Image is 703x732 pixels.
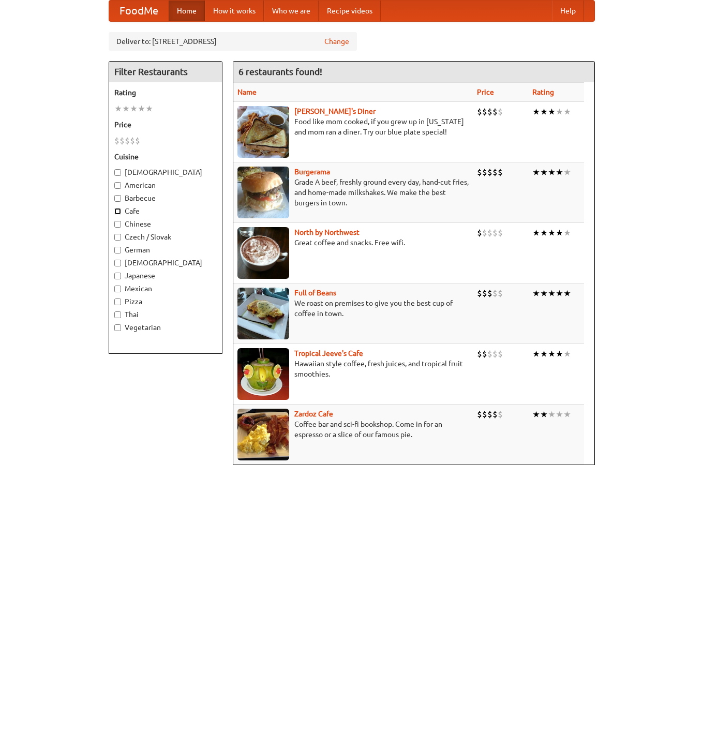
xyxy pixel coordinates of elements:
[294,349,363,357] a: Tropical Jeeve's Cafe
[114,182,121,189] input: American
[205,1,264,21] a: How it works
[114,103,122,114] li: ★
[548,288,556,299] li: ★
[114,119,217,130] h5: Price
[238,67,322,77] ng-pluralize: 6 restaurants found!
[548,348,556,360] li: ★
[237,358,469,379] p: Hawaiian style coffee, fresh juices, and tropical fruit smoothies.
[125,135,130,146] li: $
[540,409,548,420] li: ★
[482,106,487,117] li: $
[114,219,217,229] label: Chinese
[540,227,548,238] li: ★
[114,206,217,216] label: Cafe
[109,1,169,21] a: FoodMe
[556,106,563,117] li: ★
[294,228,360,236] a: North by Northwest
[556,288,563,299] li: ★
[477,288,482,299] li: $
[114,245,217,255] label: German
[237,106,289,158] img: sallys.jpg
[482,167,487,178] li: $
[237,419,469,440] p: Coffee bar and sci-fi bookshop. Come in for an espresso or a slice of our famous pie.
[114,87,217,98] h5: Rating
[492,106,498,117] li: $
[114,296,217,307] label: Pizza
[114,152,217,162] h5: Cuisine
[477,348,482,360] li: $
[548,167,556,178] li: ★
[114,273,121,279] input: Japanese
[294,410,333,418] b: Zardoz Cafe
[548,409,556,420] li: ★
[487,288,492,299] li: $
[324,36,349,47] a: Change
[556,167,563,178] li: ★
[114,193,217,203] label: Barbecue
[109,62,222,82] h4: Filter Restaurants
[114,208,121,215] input: Cafe
[237,237,469,248] p: Great coffee and snacks. Free wifi.
[487,227,492,238] li: $
[548,227,556,238] li: ★
[294,289,336,297] a: Full of Beans
[498,227,503,238] li: $
[237,409,289,460] img: zardoz.jpg
[114,271,217,281] label: Japanese
[114,298,121,305] input: Pizza
[532,288,540,299] li: ★
[492,348,498,360] li: $
[130,135,135,146] li: $
[563,227,571,238] li: ★
[556,348,563,360] li: ★
[498,106,503,117] li: $
[114,221,121,228] input: Chinese
[482,409,487,420] li: $
[114,258,217,268] label: [DEMOGRAPHIC_DATA]
[498,348,503,360] li: $
[492,288,498,299] li: $
[563,106,571,117] li: ★
[114,195,121,202] input: Barbecue
[556,409,563,420] li: ★
[114,234,121,241] input: Czech / Slovak
[487,409,492,420] li: $
[237,88,257,96] a: Name
[237,227,289,279] img: north.jpg
[114,324,121,331] input: Vegetarian
[294,168,330,176] a: Burgerama
[138,103,145,114] li: ★
[114,311,121,318] input: Thai
[294,107,376,115] a: [PERSON_NAME]'s Diner
[114,286,121,292] input: Mexican
[563,348,571,360] li: ★
[109,32,357,51] div: Deliver to: [STREET_ADDRESS]
[540,106,548,117] li: ★
[114,309,217,320] label: Thai
[540,167,548,178] li: ★
[114,167,217,177] label: [DEMOGRAPHIC_DATA]
[114,247,121,253] input: German
[477,88,494,96] a: Price
[563,167,571,178] li: ★
[114,180,217,190] label: American
[532,106,540,117] li: ★
[563,288,571,299] li: ★
[552,1,584,21] a: Help
[237,298,469,319] p: We roast on premises to give you the best cup of coffee in town.
[532,409,540,420] li: ★
[482,227,487,238] li: $
[498,167,503,178] li: $
[114,283,217,294] label: Mexican
[482,348,487,360] li: $
[498,409,503,420] li: $
[130,103,138,114] li: ★
[237,116,469,137] p: Food like mom cooked, if you grew up in [US_STATE] and mom ran a diner. Try our blue plate special!
[122,103,130,114] li: ★
[237,288,289,339] img: beans.jpg
[135,135,140,146] li: $
[563,409,571,420] li: ★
